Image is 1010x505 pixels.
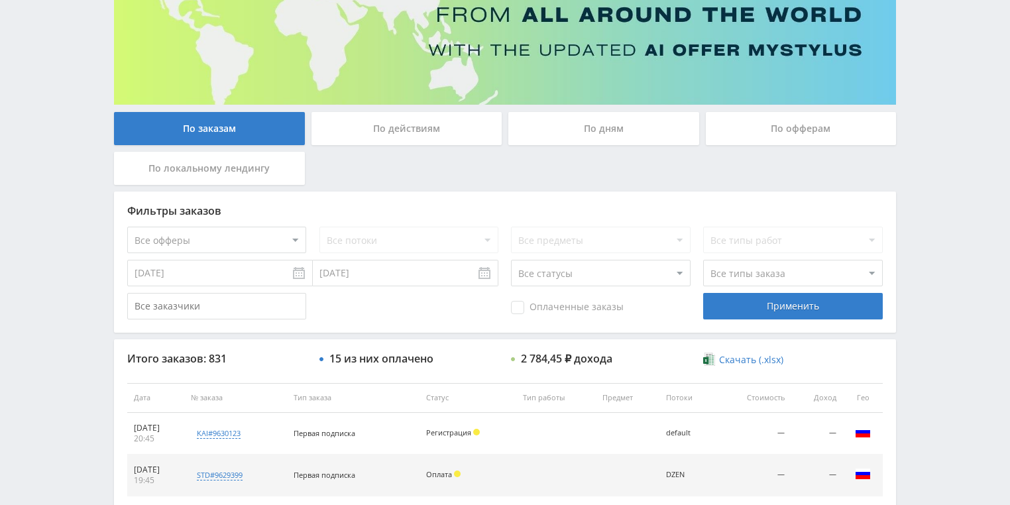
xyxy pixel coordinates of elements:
[516,383,596,413] th: Тип работы
[294,428,355,438] span: Первая подписка
[127,353,306,365] div: Итого заказов: 831
[596,383,659,413] th: Предмет
[473,429,480,435] span: Холд
[855,424,871,440] img: rus.png
[197,428,241,439] div: kai#9630123
[454,471,461,477] span: Холд
[855,466,871,482] img: rus.png
[791,383,843,413] th: Доход
[703,353,783,366] a: Скачать (.xlsx)
[134,465,178,475] div: [DATE]
[114,152,305,185] div: По локальному лендингу
[127,293,306,319] input: Все заказчики
[659,383,717,413] th: Потоки
[703,353,714,366] img: xlsx
[717,413,791,455] td: —
[508,112,699,145] div: По дням
[426,427,471,437] span: Регистрация
[666,429,710,437] div: default
[311,112,502,145] div: По действиям
[717,383,791,413] th: Стоимость
[134,423,178,433] div: [DATE]
[426,469,452,479] span: Оплата
[127,205,883,217] div: Фильтры заказов
[521,353,612,365] div: 2 784,45 ₽ дохода
[329,353,433,365] div: 15 из них оплачено
[420,383,516,413] th: Статус
[666,471,710,479] div: DZEN
[127,383,184,413] th: Дата
[706,112,897,145] div: По офферам
[184,383,287,413] th: № заказа
[294,470,355,480] span: Первая подписка
[134,433,178,444] div: 20:45
[287,383,420,413] th: Тип заказа
[843,383,883,413] th: Гео
[703,293,882,319] div: Применить
[717,455,791,496] td: —
[134,475,178,486] div: 19:45
[197,470,243,480] div: std#9629399
[719,355,783,365] span: Скачать (.xlsx)
[791,455,843,496] td: —
[511,301,624,314] span: Оплаченные заказы
[114,112,305,145] div: По заказам
[791,413,843,455] td: —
